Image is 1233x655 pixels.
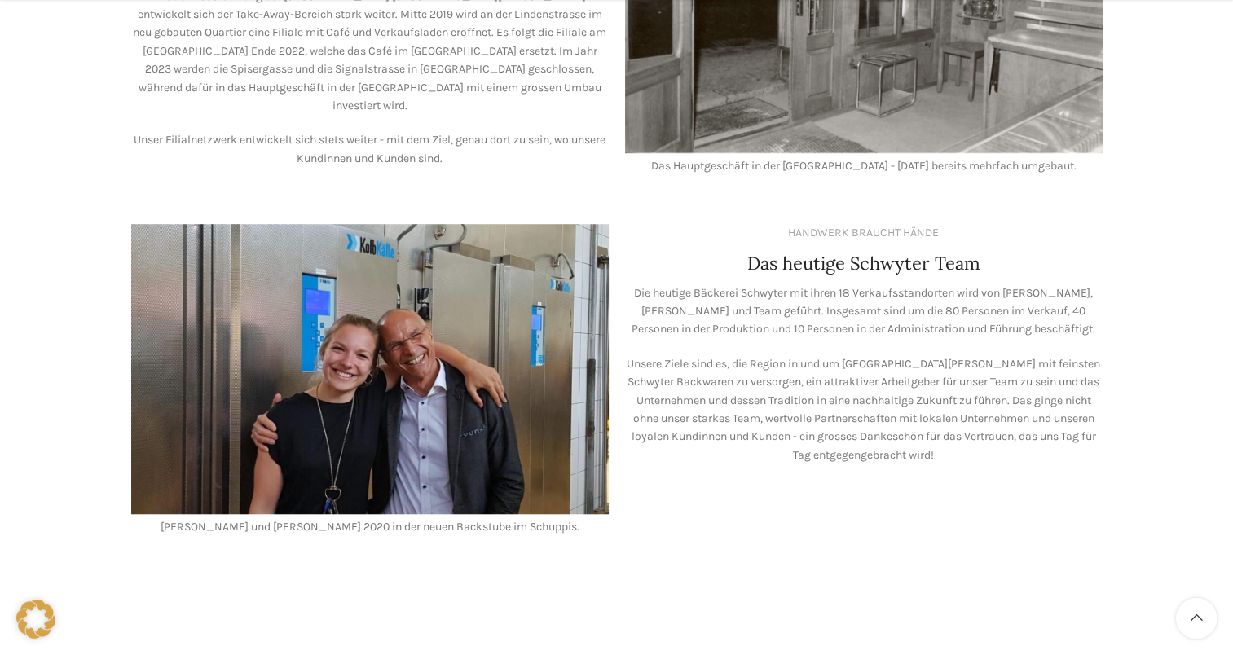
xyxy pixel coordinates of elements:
[651,159,1077,173] span: Das Hauptgeschäft in der [GEOGRAPHIC_DATA] - [DATE] bereits mehrfach umgebaut.
[134,133,605,165] span: Unser Filialnetzwerk entwickelt sich stets weiter - mit dem Ziel, genau dort zu sein, wo unsere K...
[788,224,939,242] div: HANDWERK BRAUCHT HÄNDE
[625,284,1103,339] p: Die heutige Bäckerei Schwyter mit ihren 18 Verkaufsstandorten wird von [PERSON_NAME], [PERSON_NAM...
[747,251,980,276] h4: Das heutige Schwyter Team
[1176,598,1217,639] a: Scroll to top button
[131,518,609,536] p: [PERSON_NAME] und [PERSON_NAME] 2020 in der neuen Backstube im Schuppis.
[625,355,1103,464] p: Unsere Ziele sind es, die Region in und um [GEOGRAPHIC_DATA][PERSON_NAME] mit feinsten Schwyter B...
